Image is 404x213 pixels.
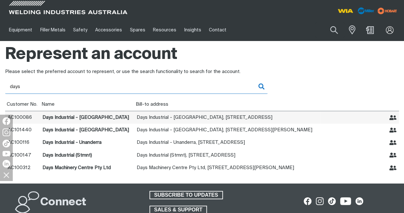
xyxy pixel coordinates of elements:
[126,19,149,41] a: Spares
[134,111,320,124] td: , [STREET_ADDRESS]
[315,22,345,37] input: Product name or item number...
[137,165,205,170] span: Days Machinery Centre Pty Ltd
[149,191,223,199] a: SUBSCRIBE TO UPDATES
[1,169,12,180] img: hide socials
[36,19,69,41] a: Filler Metals
[376,6,399,16] img: miller
[5,44,399,65] h1: Represent an account
[389,164,397,172] button: Represent Days Machinery Centre Pty Ltd
[5,79,268,94] input: Enter Customer no., Name or Address
[5,124,399,136] tr: Days Industrial - East Wagga Wagga
[5,79,268,94] div: Customer
[5,19,36,41] a: Equipment
[389,152,397,159] button: Represent Days Industrial (Stmnt)
[5,124,40,136] td: AC101440
[5,149,399,161] tr: Days Industrial (Stmnt)
[5,149,40,161] td: AC100147
[40,195,86,209] h2: Connect
[40,98,134,111] th: Name
[134,149,320,161] td: , [STREET_ADDRESS]
[5,161,399,174] tr: Days Machinery Centre Pty Ltd
[137,127,223,132] span: Days Industrial - [GEOGRAPHIC_DATA]
[205,19,230,41] a: Contact
[137,153,186,158] span: Days Industrial (Stmnt)
[137,140,196,145] span: Days Industrial - Unanderra
[389,114,397,121] button: Represent Days Industrial - Goulburn
[3,140,10,147] img: TikTok
[323,22,345,37] button: Search products
[40,136,134,149] td: Days Industrial - Unanderra
[5,19,301,41] nav: Main
[3,151,10,156] img: YouTube
[180,19,205,41] a: Insights
[40,149,134,161] td: Days Industrial (Stmnt)
[5,136,399,149] tr: Days Industrial - Unanderra
[69,19,91,41] a: Safety
[40,124,134,136] td: Days Industrial - [GEOGRAPHIC_DATA]
[40,111,134,124] td: Days Industrial - [GEOGRAPHIC_DATA]
[40,161,134,174] td: Days Machinery Centre Pty Ltd
[3,128,10,136] img: Instagram
[5,161,40,174] td: AC100312
[5,136,40,149] td: AC100116
[149,19,180,41] a: Resources
[389,127,397,134] button: Represent Days Industrial - East Wagga Wagga
[91,19,126,41] a: Accessories
[134,136,320,149] td: , [STREET_ADDRESS]
[365,26,375,34] a: Shopping cart (0 product(s))
[389,139,397,146] button: Represent Days Industrial - Unanderra
[134,98,320,111] th: Bill-to address
[3,117,10,125] img: Facebook
[134,124,320,136] td: , [STREET_ADDRESS][PERSON_NAME]
[5,111,40,124] td: AC100086
[5,68,399,76] div: Please select the preferred account to represent, or use the search functionality to search for t...
[150,191,222,199] span: SUBSCRIBE TO UPDATES
[134,161,320,174] td: , [STREET_ADDRESS][PERSON_NAME]
[5,98,40,111] th: Customer No.
[5,111,399,124] tr: Days Industrial - Goulburn
[3,160,10,168] img: LinkedIn
[137,115,223,120] span: Days Industrial - [GEOGRAPHIC_DATA]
